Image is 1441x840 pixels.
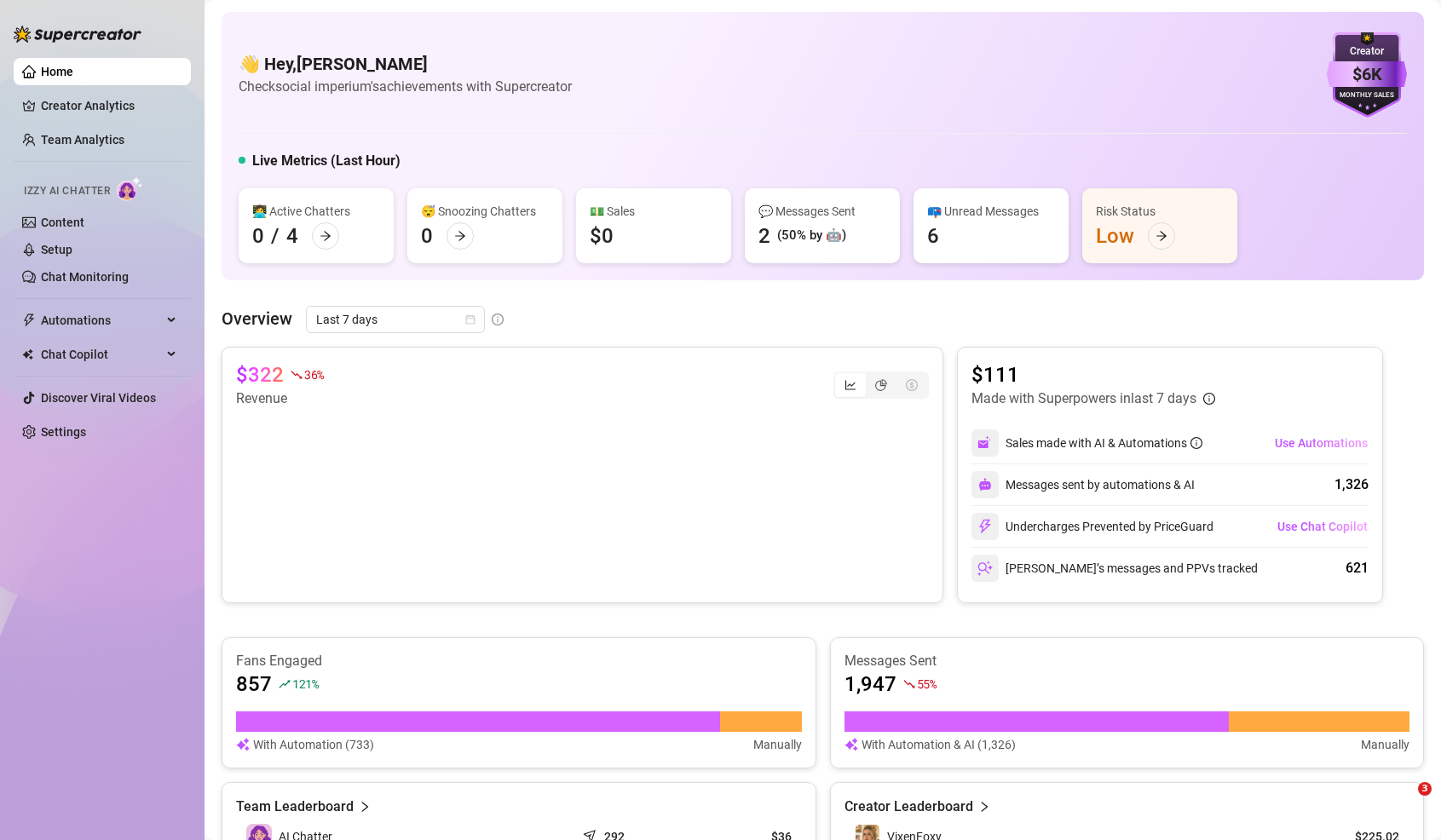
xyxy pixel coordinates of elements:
span: Use Chat Copilot [1277,520,1368,533]
span: 55 % [917,676,937,692]
span: right [359,797,371,817]
img: svg%3e [844,735,858,754]
div: (50% by 🤖) [777,226,846,246]
div: 4 [286,222,298,250]
img: svg%3e [977,435,993,451]
div: 📪 Unread Messages [927,202,1055,221]
a: Settings [41,425,86,439]
article: Messages Sent [844,652,1410,670]
span: Chat Copilot [41,341,162,368]
span: 121 % [292,676,319,692]
span: fall [903,678,915,690]
article: With Automation & AI (1,326) [862,735,1016,754]
article: 1,947 [844,670,896,698]
div: $6K [1327,61,1407,88]
iframe: Intercom live chat [1383,782,1424,823]
img: svg%3e [977,561,993,576]
article: With Automation (733) [253,735,374,754]
article: 857 [236,670,272,698]
div: Monthly Sales [1327,90,1407,101]
div: Creator [1327,43,1407,60]
span: right [978,797,990,817]
button: Use Automations [1274,429,1369,457]
span: thunderbolt [22,314,36,327]
span: Automations [41,307,162,334]
span: line-chart [844,379,856,391]
div: segmented control [833,371,929,399]
img: AI Chatter [117,176,143,201]
div: 621 [1346,558,1369,578]
img: svg%3e [978,478,992,492]
img: purple-badge-B9DA21FR.svg [1327,32,1407,118]
span: info-circle [1203,393,1215,405]
div: 0 [252,222,264,250]
a: Creator Analytics [41,92,177,119]
span: 3 [1418,782,1432,796]
span: info-circle [1190,437,1202,449]
span: Last 7 days [316,307,475,332]
article: Team Leaderboard [236,797,354,817]
span: arrow-right [454,230,466,242]
article: Check social imperium's achievements with Supercreator [239,76,572,97]
div: 1,326 [1334,475,1369,495]
article: Made with Superpowers in last 7 days [971,388,1196,409]
span: info-circle [492,314,504,325]
span: 36 % [304,366,324,383]
article: Revenue [236,388,324,409]
span: pie-chart [875,379,887,391]
a: Team Analytics [41,133,124,147]
div: Sales made with AI & Automations [1006,434,1202,452]
a: Discover Viral Videos [41,391,156,405]
div: Risk Status [1096,202,1224,221]
img: svg%3e [977,519,993,534]
span: fall [291,369,303,381]
div: 6 [927,222,939,250]
div: 2 [758,222,770,250]
a: Chat Monitoring [41,270,129,284]
img: Chat Copilot [22,348,33,360]
a: Setup [41,243,72,256]
span: Use Automations [1275,436,1368,450]
div: 0 [421,222,433,250]
span: dollar-circle [906,379,918,391]
h5: Live Metrics (Last Hour) [252,151,401,171]
div: Messages sent by automations & AI [971,471,1195,498]
div: Undercharges Prevented by PriceGuard [971,513,1213,540]
div: 💬 Messages Sent [758,202,886,221]
div: 👩‍💻 Active Chatters [252,202,380,221]
span: calendar [465,314,476,325]
article: Overview [222,306,292,331]
article: $322 [236,361,284,388]
div: 😴 Snoozing Chatters [421,202,549,221]
article: Manually [753,735,802,754]
span: rise [279,678,291,690]
h4: 👋 Hey, [PERSON_NAME] [239,52,572,76]
div: $0 [590,222,614,250]
button: Use Chat Copilot [1277,513,1369,540]
a: Home [41,65,73,78]
article: Fans Engaged [236,652,802,670]
article: $111 [971,361,1215,388]
span: arrow-right [320,230,331,242]
article: Manually [1361,735,1409,754]
span: Izzy AI Chatter [24,183,110,199]
img: logo-BBDzfeDw.svg [14,26,141,43]
a: Content [41,216,84,229]
div: [PERSON_NAME]’s messages and PPVs tracked [971,555,1258,582]
div: 💵 Sales [590,202,718,221]
article: Creator Leaderboard [844,797,973,817]
span: arrow-right [1156,230,1167,242]
img: svg%3e [236,735,250,754]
